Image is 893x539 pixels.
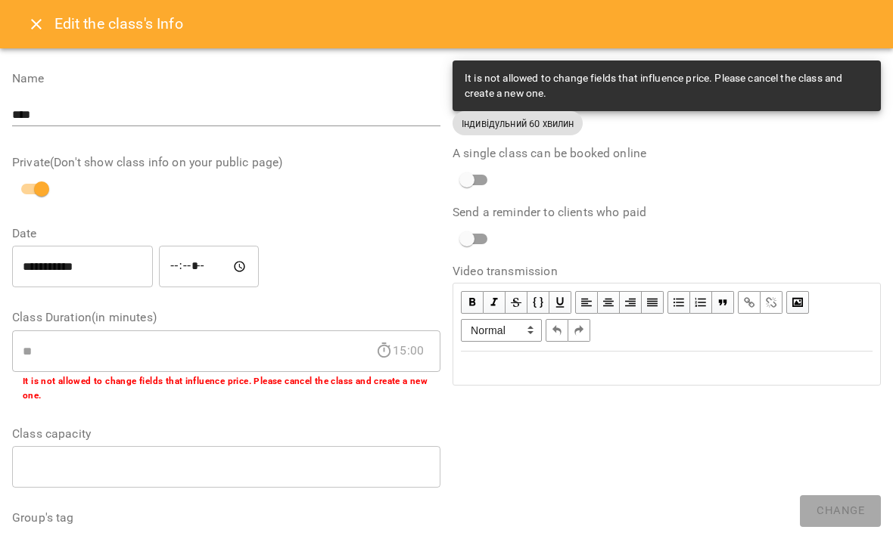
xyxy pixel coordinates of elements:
button: Monospace [527,291,549,314]
button: Align Right [620,291,642,314]
label: Send a reminder to clients who paid [453,206,881,218]
button: UL [667,291,690,314]
button: Align Justify [642,291,664,314]
button: Blockquote [712,291,734,314]
label: Date [12,228,440,240]
button: Redo [568,319,590,342]
label: A single class can be booked online [453,147,881,160]
button: Bold [461,291,484,314]
label: Private(Don't show class info on your public page) [12,156,440,169]
button: Underline [549,291,571,314]
button: Image [786,291,809,314]
button: Align Center [598,291,620,314]
label: Video transmission [453,265,881,277]
label: Group's tag [12,512,440,524]
b: It is not allowed to change fields that influence price. Please cancel the class and create a new... [23,376,428,401]
div: It is not allowed to change fields that influence price. Please cancel the class and create a new... [465,65,869,107]
button: Remove Link [761,291,783,314]
button: OL [690,291,712,314]
div: Edit text [454,352,879,384]
button: Italic [484,291,506,314]
label: Class capacity [12,428,440,440]
label: Name [12,73,440,85]
button: Align Left [575,291,598,314]
button: Link [738,291,761,314]
button: Undo [546,319,568,342]
button: Strikethrough [506,291,527,314]
label: Class Duration(in minutes) [12,311,440,324]
h6: Edit the class's Info [54,12,183,36]
span: Normal [461,319,542,342]
span: Індивідульний 60 хвилин [453,116,583,131]
button: Close [18,6,54,42]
